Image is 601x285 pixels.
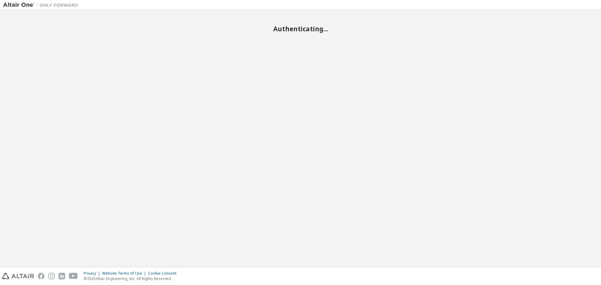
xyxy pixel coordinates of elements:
div: Privacy [84,271,102,276]
div: Cookie Consent [148,271,180,276]
img: youtube.svg [69,273,78,279]
div: Website Terms of Use [102,271,148,276]
p: © 2025 Altair Engineering, Inc. All Rights Reserved. [84,276,180,281]
img: altair_logo.svg [2,273,34,279]
img: Altair One [3,2,81,8]
img: linkedin.svg [59,273,65,279]
img: instagram.svg [48,273,55,279]
h2: Authenticating... [3,25,598,33]
img: facebook.svg [38,273,44,279]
